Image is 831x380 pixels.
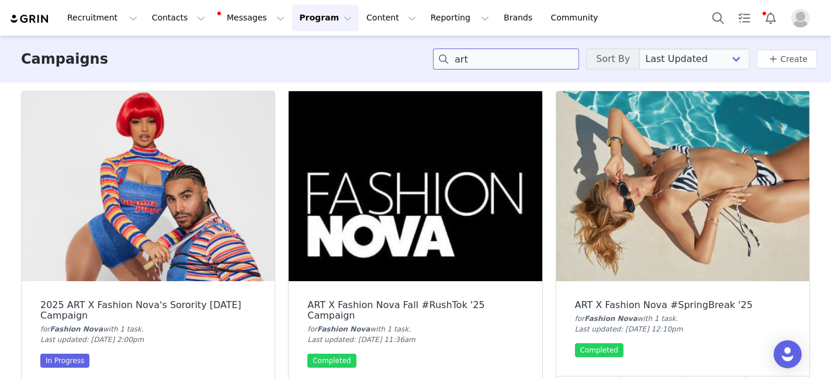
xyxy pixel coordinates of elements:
[433,49,579,70] input: Search campaigns
[732,5,757,31] a: Tasks
[307,334,523,345] div: Last updated: [DATE] 11:36am
[292,5,359,31] button: Program
[40,300,256,321] div: 2025 ART X Fashion Nova's Sorority [DATE] Campaign
[584,315,638,323] span: Fashion Nova
[21,49,108,70] h3: Campaigns
[307,300,523,321] div: ART X Fashion Nova Fall #RushTok '25 Campaign
[9,13,50,25] img: grin logo
[758,5,784,31] button: Notifications
[40,354,89,368] div: In Progress
[575,313,791,324] div: for with 1 task .
[424,5,496,31] button: Reporting
[60,5,144,31] button: Recruitment
[307,324,523,334] div: for with 1 task .
[757,50,817,68] button: Create
[317,325,371,333] span: Fashion Nova
[307,354,356,368] div: Completed
[575,300,791,310] div: ART X Fashion Nova #SpringBreak '25
[213,5,292,31] button: Messages
[40,334,256,345] div: Last updated: [DATE] 2:00pm
[544,5,611,31] a: Community
[575,343,624,357] div: Completed
[766,52,808,66] a: Create
[791,9,810,27] img: placeholder-profile.jpg
[50,325,103,333] span: Fashion Nova
[22,91,275,281] img: 2025 ART X Fashion Nova's Sorority Halloween Campaign
[705,5,731,31] button: Search
[145,5,212,31] button: Contacts
[40,324,256,334] div: for with 1 task .
[774,340,802,368] div: Open Intercom Messenger
[575,324,791,334] div: Last updated: [DATE] 12:10pm
[784,9,822,27] button: Profile
[497,5,543,31] a: Brands
[289,91,542,281] img: ART X Fashion Nova Fall #RushTok '25 Campaign
[359,5,423,31] button: Content
[556,91,809,281] img: ART X Fashion Nova #SpringBreak '25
